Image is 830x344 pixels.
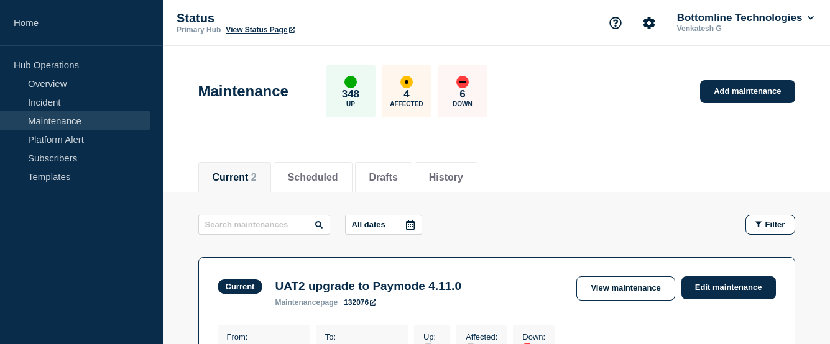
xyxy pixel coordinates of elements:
a: Add maintenance [700,80,795,103]
a: View Status Page [226,25,295,34]
input: Search maintenances [198,215,330,235]
a: View maintenance [576,276,675,301]
p: Down : [522,332,545,342]
button: Current 2 [213,172,257,183]
div: down [456,76,469,88]
button: Drafts [369,172,398,183]
p: Down [453,101,473,107]
button: Account settings [636,10,662,36]
p: Up [346,101,355,107]
h1: Maintenance [198,83,288,100]
span: maintenance [275,298,320,307]
span: Filter [765,220,785,229]
div: affected [400,76,413,88]
p: Status [177,11,425,25]
p: 6 [459,88,465,101]
button: Support [602,10,629,36]
button: History [429,172,463,183]
p: page [275,298,338,307]
button: Filter [745,215,795,235]
p: Affected : [466,332,497,342]
p: To : [325,332,399,342]
button: All dates [345,215,422,235]
span: 2 [251,172,257,183]
p: Venkatesh G [675,24,804,33]
p: From : [227,332,300,342]
p: 4 [403,88,409,101]
p: All dates [352,220,385,229]
button: Scheduled [288,172,338,183]
div: up [344,76,357,88]
a: 132076 [344,298,376,307]
h3: UAT2 upgrade to Paymode 4.11.0 [275,279,461,293]
p: Primary Hub [177,25,221,34]
button: Bottomline Technologies [675,12,816,24]
p: 348 [342,88,359,101]
div: Current [226,282,255,291]
p: Affected [390,101,423,107]
a: Edit maintenance [681,276,776,299]
p: Up : [423,332,441,342]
